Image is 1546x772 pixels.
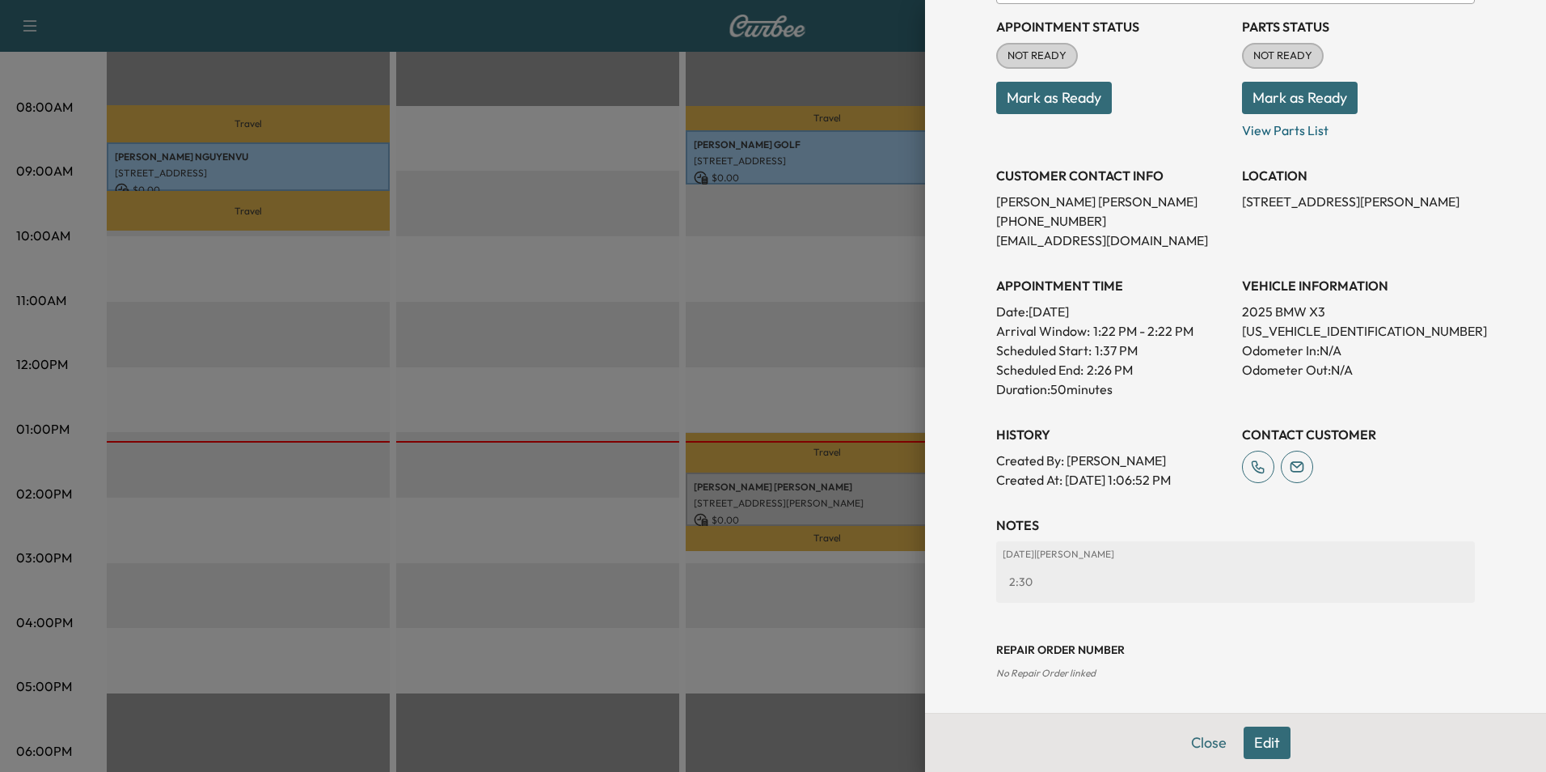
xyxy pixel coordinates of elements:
h3: Parts Status [1242,17,1475,36]
span: NOT READY [1244,48,1322,64]
span: 1:22 PM - 2:22 PM [1093,321,1193,341]
p: [PERSON_NAME] [PERSON_NAME] [996,192,1229,211]
button: Mark as Ready [996,82,1112,114]
p: Scheduled Start: [996,341,1092,360]
p: 2025 BMW X3 [1242,302,1475,321]
p: Odometer In: N/A [1242,341,1475,360]
p: [EMAIL_ADDRESS][DOMAIN_NAME] [996,231,1229,250]
span: No Repair Order linked [996,667,1096,679]
h3: CUSTOMER CONTACT INFO [996,166,1229,185]
div: 2:30 [1003,567,1468,596]
button: Edit [1244,727,1290,759]
p: [STREET_ADDRESS][PERSON_NAME] [1242,192,1475,211]
p: Scheduled End: [996,360,1083,380]
button: Mark as Ready [1242,82,1358,114]
h3: VEHICLE INFORMATION [1242,276,1475,295]
p: Arrival Window: [996,321,1229,341]
p: Created By : [PERSON_NAME] [996,451,1229,470]
p: Date: [DATE] [996,302,1229,321]
h3: LOCATION [1242,166,1475,185]
h3: History [996,425,1229,444]
p: Created At : [DATE] 1:06:52 PM [996,470,1229,490]
p: 2:26 PM [1087,360,1133,380]
span: NOT READY [998,48,1076,64]
p: 1:37 PM [1095,341,1138,360]
p: Duration: 50 minutes [996,380,1229,399]
h3: CONTACT CUSTOMER [1242,425,1475,444]
p: [US_VEHICLE_IDENTIFICATION_NUMBER] [1242,321,1475,341]
h3: APPOINTMENT TIME [996,276,1229,295]
p: [PHONE_NUMBER] [996,211,1229,231]
button: Close [1181,727,1237,759]
p: View Parts List [1242,114,1475,140]
h3: NOTES [996,515,1475,535]
h3: Repair Order number [996,642,1475,658]
p: [DATE] | [PERSON_NAME] [1003,548,1468,561]
p: Odometer Out: N/A [1242,360,1475,380]
h3: Appointment Status [996,17,1229,36]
